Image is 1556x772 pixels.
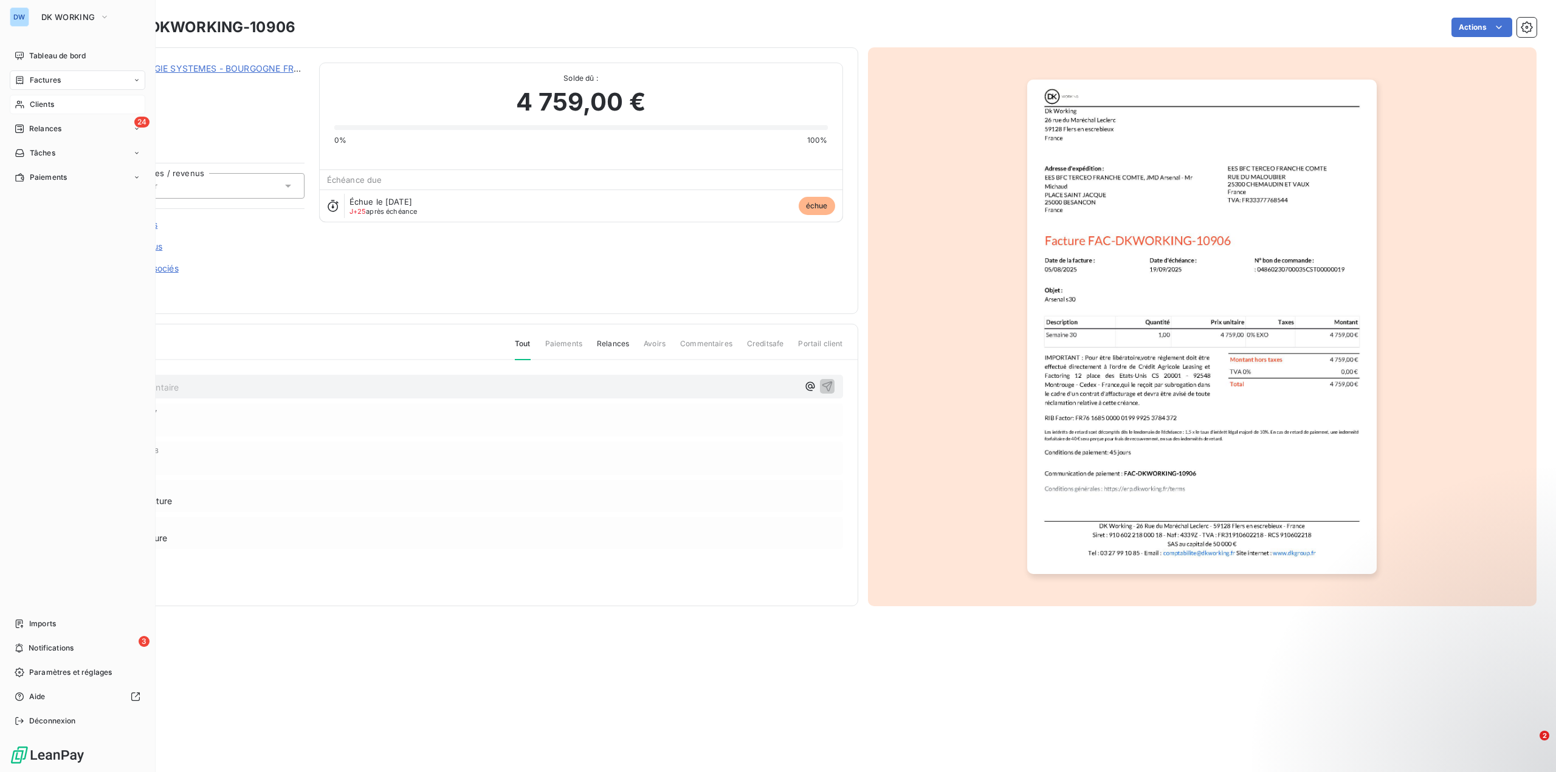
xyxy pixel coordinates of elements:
span: 4 759,00 € [516,84,645,120]
span: Aide [29,691,46,702]
span: Paramètres et réglages [29,667,112,678]
span: Tout [515,338,531,360]
span: J+25 [349,207,367,216]
span: Paiements [30,172,67,183]
span: Relances [597,338,629,359]
button: Actions [1451,18,1512,37]
span: Portail client [798,338,842,359]
span: après échéance [349,208,418,215]
span: 3 [139,636,150,647]
span: Clients [30,99,54,110]
a: Aide [10,687,145,706]
span: Imports [29,618,56,629]
span: Creditsafe [747,338,784,359]
span: échue [799,197,835,215]
span: 2 [1540,731,1549,740]
div: DW [10,7,29,27]
img: Logo LeanPay [10,745,85,765]
span: Tâches [30,148,55,159]
span: 180527432 [95,77,305,87]
span: Commentaires [680,338,732,359]
h3: FAC-DKWORKING-10906 [114,16,295,38]
span: Tableau de bord [29,50,86,61]
a: EIFFAGE ENERGIE SYSTEMES - BOURGOGNE FRANCHE COMTE [95,63,358,73]
span: 0% [334,135,346,146]
span: Relances [29,123,61,134]
span: Échéance due [327,175,382,185]
img: invoice_thumbnail [1027,80,1377,574]
span: DK WORKING [41,12,95,22]
span: 24 [134,117,150,128]
span: Échue le [DATE] [349,197,412,207]
span: Avoirs [644,338,666,359]
iframe: Intercom live chat [1515,731,1544,760]
span: Déconnexion [29,716,76,726]
iframe: Intercom notifications message [1313,654,1556,739]
span: 100% [807,135,828,146]
span: Paiements [545,338,582,359]
span: Factures [30,75,61,86]
span: Solde dû : [334,73,828,84]
span: Notifications [29,643,74,654]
